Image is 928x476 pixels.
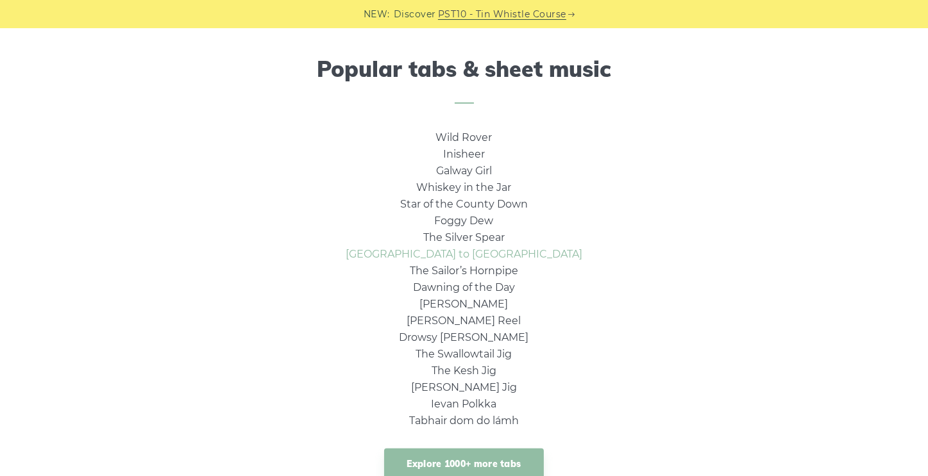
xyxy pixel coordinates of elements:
[346,248,582,260] a: [GEOGRAPHIC_DATA] to [GEOGRAPHIC_DATA]
[413,281,515,293] a: Dawning of the Day
[400,198,528,210] a: Star of the County Down
[417,181,512,193] a: Whiskey in the Jar
[410,265,518,277] a: The Sailor’s Hornpipe
[443,148,485,160] a: Inisheer
[364,7,390,22] span: NEW:
[409,414,519,427] a: Tabhair dom do lámh
[411,381,517,393] a: [PERSON_NAME] Jig
[432,365,496,377] a: The Kesh Jig
[400,331,529,343] a: Drowsy [PERSON_NAME]
[435,215,494,227] a: Foggy Dew
[420,298,509,310] a: [PERSON_NAME]
[423,231,505,243] a: The Silver Spear
[436,131,493,144] a: Wild Rover
[407,315,521,327] a: [PERSON_NAME] Reel
[438,7,566,22] a: PST10 - Tin Whistle Course
[394,7,436,22] span: Discover
[103,56,826,104] h2: Popular tabs & sheet music
[436,165,492,177] a: Galway Girl
[432,398,497,410] a: Ievan Polkka
[416,348,512,360] a: The Swallowtail Jig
